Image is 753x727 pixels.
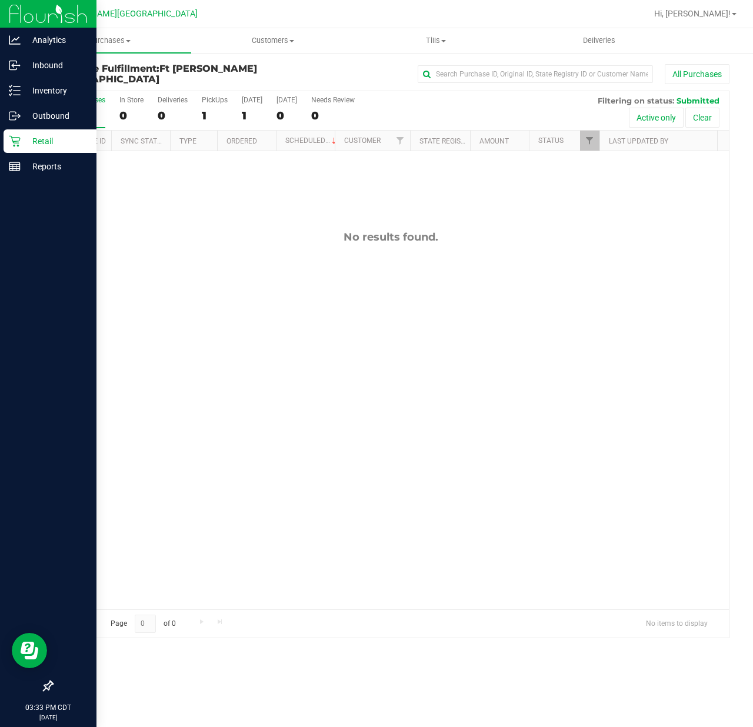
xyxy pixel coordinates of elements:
div: Deliveries [158,96,188,104]
inline-svg: Reports [9,161,21,172]
div: 0 [311,109,355,122]
a: Filter [580,131,599,151]
div: [DATE] [242,96,262,104]
div: PickUps [202,96,228,104]
a: Purchases [28,28,191,53]
a: Type [179,137,196,145]
div: 1 [202,109,228,122]
a: Filter [391,131,410,151]
input: Search Purchase ID, Original ID, State Registry ID or Customer Name... [418,65,653,83]
span: Customers [192,35,354,46]
p: [DATE] [5,713,91,722]
div: 0 [119,109,144,122]
button: Active only [629,108,684,128]
span: Ft [PERSON_NAME][GEOGRAPHIC_DATA] [42,9,198,19]
a: Status [538,136,564,145]
a: Tills [354,28,517,53]
span: No items to display [637,615,717,632]
span: Deliveries [567,35,631,46]
button: Clear [685,108,719,128]
div: No results found. [52,231,729,244]
p: Analytics [21,33,91,47]
inline-svg: Analytics [9,34,21,46]
span: Hi, [PERSON_NAME]! [654,9,731,18]
span: Ft [PERSON_NAME][GEOGRAPHIC_DATA] [52,63,257,85]
h3: Purchase Fulfillment: [52,64,278,84]
div: [DATE] [276,96,297,104]
span: Filtering on status: [598,96,674,105]
p: Inbound [21,58,91,72]
span: Tills [355,35,517,46]
div: 1 [242,109,262,122]
a: Customer [344,136,381,145]
a: Ordered [226,137,257,145]
div: Needs Review [311,96,355,104]
a: Last Updated By [609,137,668,145]
p: Outbound [21,109,91,123]
p: Reports [21,159,91,174]
a: Customers [191,28,354,53]
a: State Registry ID [419,137,481,145]
a: Scheduled [285,136,339,145]
inline-svg: Retail [9,135,21,147]
span: Page of 0 [101,615,185,633]
iframe: Resource center [12,633,47,668]
p: 03:33 PM CDT [5,702,91,713]
div: 0 [158,109,188,122]
inline-svg: Inbound [9,59,21,71]
span: Purchases [28,35,191,46]
p: Retail [21,134,91,148]
div: 0 [276,109,297,122]
a: Deliveries [518,28,681,53]
inline-svg: Inventory [9,85,21,96]
button: All Purchases [665,64,729,84]
div: In Store [119,96,144,104]
a: Amount [479,137,509,145]
p: Inventory [21,84,91,98]
a: Sync Status [121,137,166,145]
span: Submitted [677,96,719,105]
inline-svg: Outbound [9,110,21,122]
